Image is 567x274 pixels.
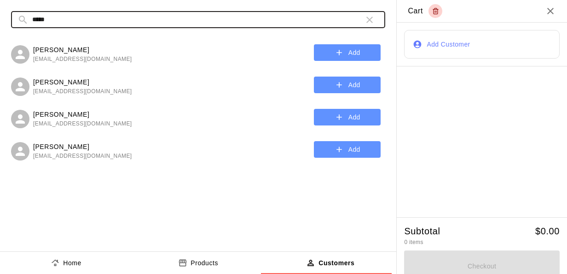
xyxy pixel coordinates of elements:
h5: Subtotal [404,225,440,238]
p: Home [63,258,81,268]
button: Add [314,109,381,126]
button: Close [545,6,556,17]
button: Add [314,44,381,61]
p: Products [191,258,218,268]
span: 0 items [404,239,423,245]
span: [EMAIL_ADDRESS][DOMAIN_NAME] [33,55,132,64]
p: [PERSON_NAME] [33,142,132,152]
button: Add [314,77,381,94]
button: Empty cart [428,4,442,18]
p: Customers [318,258,354,268]
button: Add [314,141,381,158]
h5: $ 0.00 [535,225,560,238]
p: [PERSON_NAME] [33,77,132,87]
div: Cart [408,4,442,18]
button: Add Customer [404,30,560,59]
span: [EMAIL_ADDRESS][DOMAIN_NAME] [33,87,132,96]
p: [PERSON_NAME] [33,110,132,119]
span: [EMAIL_ADDRESS][DOMAIN_NAME] [33,119,132,129]
span: [EMAIL_ADDRESS][DOMAIN_NAME] [33,152,132,161]
p: [PERSON_NAME] [33,45,132,55]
